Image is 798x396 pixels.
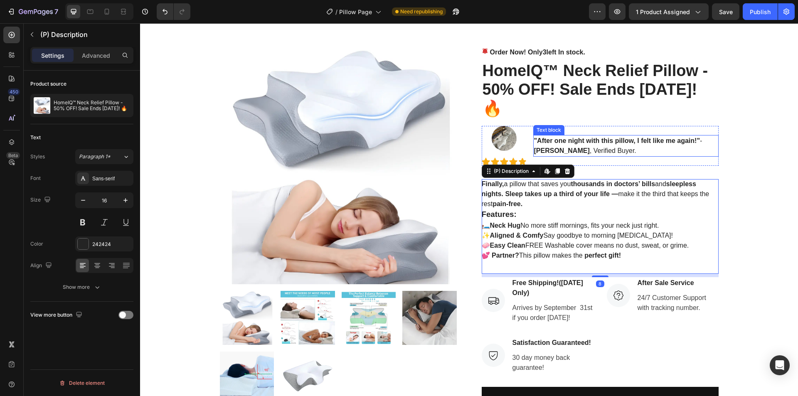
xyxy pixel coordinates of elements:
button: 1 product assigned [629,3,709,20]
div: Delete element [59,378,105,388]
div: Undo/Redo [157,3,190,20]
button: 7 [3,3,62,20]
span: Pillow Page [339,7,372,16]
button: ADD TO CART [342,364,579,390]
p: 🧼 FREE Washable cover means no dust, sweat, or grime. [342,219,549,226]
span: thousands in doctors’ bills [431,157,515,164]
div: Text [30,134,41,141]
p: Free Shipping!([DATE] Only) [372,255,453,275]
strong: Partner? [352,229,379,236]
span: / [335,7,337,16]
span: 3 [403,25,406,32]
div: Text block [395,103,423,111]
div: Font [30,175,41,182]
p: a pillow that saves you and make it the third that keeps the rest [342,157,569,184]
strong: perfect gift! [444,229,481,236]
div: View more button [30,310,84,321]
div: ADD TO CART [430,370,490,384]
p: 30 day money back guarantee! [372,330,453,349]
strong: Neck Hug [350,199,381,206]
img: product feature img [34,97,50,114]
p: Order Now! Only left In stock. [350,24,445,34]
p: 7 [54,7,58,17]
p: (P) Description [40,30,130,39]
span: Need republishing [400,8,443,15]
button: Paragraph 1* [75,149,133,164]
div: Sans-serif [92,175,131,182]
span: Features: [342,187,377,195]
strong: Easy Clean [350,219,385,226]
p: After Sale Service [498,255,578,265]
p: 🛏️ No more stiff mornings, fits your neck just right. [342,199,519,206]
p: 24/7 Customer Support with tracking number. [498,270,578,290]
span: sleepless nights. Sleep takes up a third of your life — [342,157,556,174]
span: Save [719,8,733,15]
div: Color [30,240,43,248]
div: Show more [63,283,101,291]
div: Open Intercom Messenger [770,355,790,375]
span: Finally, [342,157,364,164]
strong: [PERSON_NAME] [394,124,450,131]
button: Delete element [30,376,133,390]
button: Publish [743,3,778,20]
span: Paragraph 1* [79,153,111,160]
p: Satisfaction Guaranteed! [372,315,453,325]
p: ✨ Say goodbye to morning [MEDICAL_DATA]! [342,209,533,216]
iframe: Design area [140,23,798,396]
span: 💕 [342,229,350,236]
button: Show more [30,280,133,295]
span: pain-free. [352,177,382,184]
div: Rich Text Editor. Editing area: main [372,279,453,300]
div: 242424 [92,241,131,248]
div: Product source [30,80,66,88]
div: Size [30,194,52,206]
p: - , Verified Buyer. [394,113,578,133]
strong: Aligned & Comfy [350,209,404,216]
p: Arrives by September 31st if you order [DATE]! [372,280,453,300]
p: Settings [41,51,64,60]
div: Styles [30,153,45,160]
img: gempages_560685574067847973-ca72119f-a4b4-4b2a-8915-cec64ecfcfe7.png [352,103,377,128]
div: Beta [6,152,20,159]
strong: "After one night with this pillow, I felt like me again!" [394,114,560,121]
div: (P) Description [352,144,390,152]
span: This pillow makes the [379,229,444,236]
div: 450 [8,89,20,95]
p: Advanced [82,51,110,60]
button: Save [712,3,739,20]
h2: HomeIQ™ Neck Relief Pillow - 50% OFF! Sale Ends [DATE]! 🔥 [342,37,579,96]
div: Publish [750,7,771,16]
div: Align [30,260,54,271]
div: 8 [456,257,464,264]
p: HomeIQ™ Neck Relief Pillow - 50% OFF! Sale Ends [DATE]! 🔥 [54,100,130,111]
span: 1 product assigned [636,7,690,16]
